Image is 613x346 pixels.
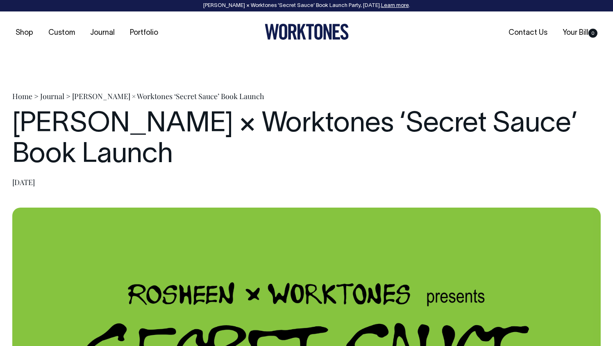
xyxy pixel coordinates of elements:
time: [DATE] [12,177,35,187]
h1: [PERSON_NAME] × Worktones ‘Secret Sauce’ Book Launch [12,109,601,171]
span: > [34,91,39,101]
a: Journal [87,26,118,40]
div: [PERSON_NAME] × Worktones ‘Secret Sauce’ Book Launch Party, [DATE]. . [8,3,605,9]
a: Custom [45,26,78,40]
a: Your Bill0 [559,26,601,40]
a: Shop [12,26,36,40]
a: Contact Us [505,26,551,40]
a: Portfolio [127,26,161,40]
a: Learn more [381,3,409,8]
span: > [66,91,70,101]
span: [PERSON_NAME] × Worktones ‘Secret Sauce’ Book Launch [72,91,264,101]
a: Home [12,91,32,101]
a: Journal [40,91,64,101]
span: 0 [588,29,597,38]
